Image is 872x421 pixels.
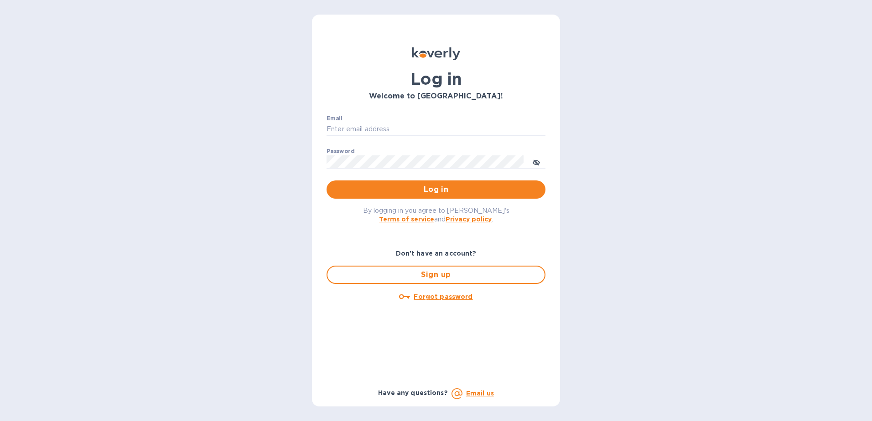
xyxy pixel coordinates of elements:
[378,389,448,396] b: Have any questions?
[327,116,343,121] label: Email
[466,390,494,397] a: Email us
[527,153,545,171] button: toggle password visibility
[327,149,354,154] label: Password
[327,123,545,136] input: Enter email address
[327,180,545,199] button: Log in
[412,47,460,60] img: Koverly
[446,216,492,223] a: Privacy policy
[327,266,545,284] button: Sign up
[379,216,434,223] a: Terms of service
[363,207,509,223] span: By logging in you agree to [PERSON_NAME]'s and .
[327,69,545,88] h1: Log in
[335,269,537,280] span: Sign up
[334,184,538,195] span: Log in
[396,250,477,257] b: Don't have an account?
[414,293,472,300] u: Forgot password
[327,92,545,101] h3: Welcome to [GEOGRAPHIC_DATA]!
